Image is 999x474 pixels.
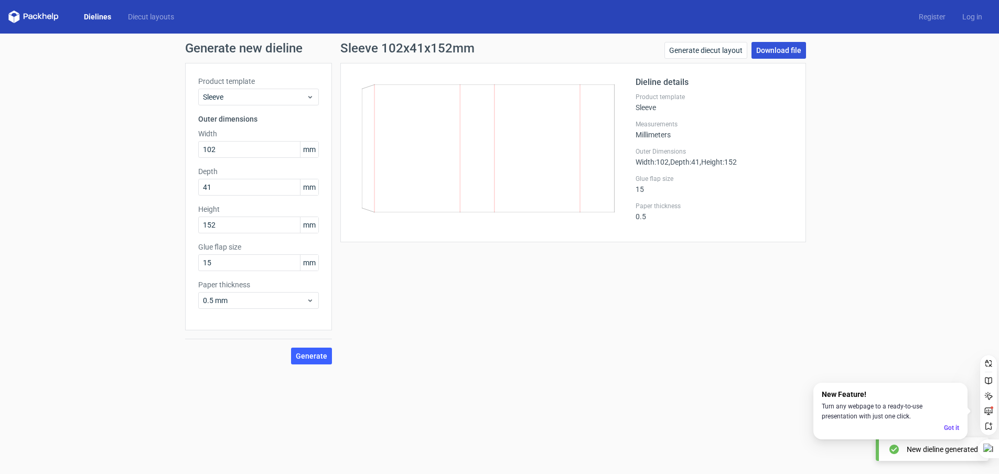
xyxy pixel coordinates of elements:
label: Glue flap size [636,175,793,183]
label: Depth [198,166,319,177]
label: Product template [198,76,319,87]
span: mm [300,217,318,233]
a: Register [910,12,954,22]
span: , Height : 152 [700,158,737,166]
h1: Generate new dieline [185,42,814,55]
h1: Sleeve 102x41x152mm [340,42,475,55]
span: 0.5 mm [203,295,306,306]
label: Product template [636,93,793,101]
div: Sleeve [636,93,793,112]
label: Glue flap size [198,242,319,252]
label: Paper thickness [198,279,319,290]
label: Width [198,128,319,139]
h3: Outer dimensions [198,114,319,124]
label: Paper thickness [636,202,793,210]
a: Dielines [76,12,120,22]
h2: Dieline details [636,76,793,89]
label: Measurements [636,120,793,128]
a: Download file [751,42,806,59]
div: 0.5 [636,202,793,221]
span: Width : 102 [636,158,669,166]
div: Millimeters [636,120,793,139]
a: Generate diecut layout [664,42,747,59]
div: New dieline generated [907,444,978,455]
label: Height [198,204,319,214]
span: Generate [296,352,327,360]
a: Log in [954,12,991,22]
button: Generate [291,348,332,364]
span: mm [300,179,318,195]
label: Outer Dimensions [636,147,793,156]
span: , Depth : 41 [669,158,700,166]
span: mm [300,255,318,271]
a: Diecut layouts [120,12,182,22]
div: 15 [636,175,793,193]
span: mm [300,142,318,157]
span: Sleeve [203,92,306,102]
